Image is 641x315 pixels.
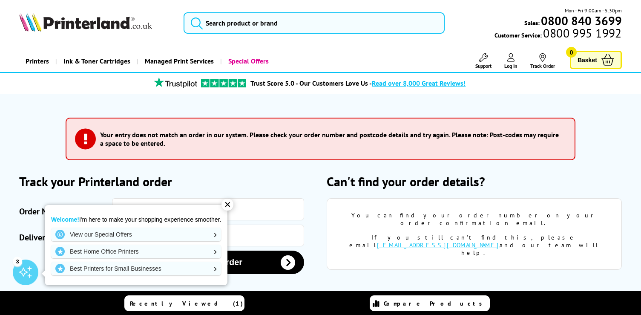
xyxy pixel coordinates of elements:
[112,198,304,220] input: eg: SOA123456 or SO123456
[340,234,609,257] div: If you still can't find this, please email and our team will help.
[340,211,609,227] div: You can find your order number on your order confirmation email.
[51,245,221,258] a: Best Home Office Printers
[55,50,137,72] a: Ink & Toner Cartridges
[250,79,466,87] a: Trust Score 5.0 - Our Customers Love Us -Read over 8,000 Great Reviews!
[51,262,221,275] a: Best Printers for Small Businesses
[19,202,108,220] label: Order Number:
[327,173,622,190] h2: Can't find your order details?
[19,13,152,32] img: Printerland Logo
[221,199,233,211] div: ✕
[63,50,130,72] span: Ink & Toner Cartridges
[51,216,79,223] strong: Welcome!
[524,19,540,27] span: Sales:
[542,29,621,37] span: 0800 995 1992
[384,300,487,307] span: Compare Products
[504,63,517,69] span: Log In
[540,17,622,25] a: 0800 840 3699
[19,50,55,72] a: Printers
[137,50,220,72] a: Managed Print Services
[19,173,314,190] h2: Track your Printerland order
[51,228,221,241] a: View our Special Offers
[370,295,490,311] a: Compare Products
[150,77,201,88] img: trustpilot rating
[530,53,555,69] a: Track Order
[201,79,246,87] img: trustpilot rating
[51,216,221,223] p: I'm here to make your shopping experience smoother.
[578,54,597,66] span: Basket
[541,13,622,29] b: 0800 840 3699
[19,229,108,246] label: Delivery Post Code:
[570,51,622,69] a: Basket 0
[494,29,621,39] span: Customer Service:
[19,13,173,33] a: Printerland Logo
[504,53,517,69] a: Log In
[372,79,466,87] span: Read over 8,000 Great Reviews!
[13,257,22,266] div: 3
[475,63,492,69] span: Support
[377,241,500,249] a: [EMAIL_ADDRESS][DOMAIN_NAME]
[130,300,243,307] span: Recently Viewed (1)
[566,47,577,58] span: 0
[220,50,275,72] a: Special Offers
[475,53,492,69] a: Support
[184,12,445,34] input: Search product or brand
[124,295,244,311] a: Recently Viewed (1)
[100,130,562,147] h3: Your entry does not match an order in our system. Please check your order number and postcode det...
[565,6,622,14] span: Mon - Fri 9:00am - 5:30pm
